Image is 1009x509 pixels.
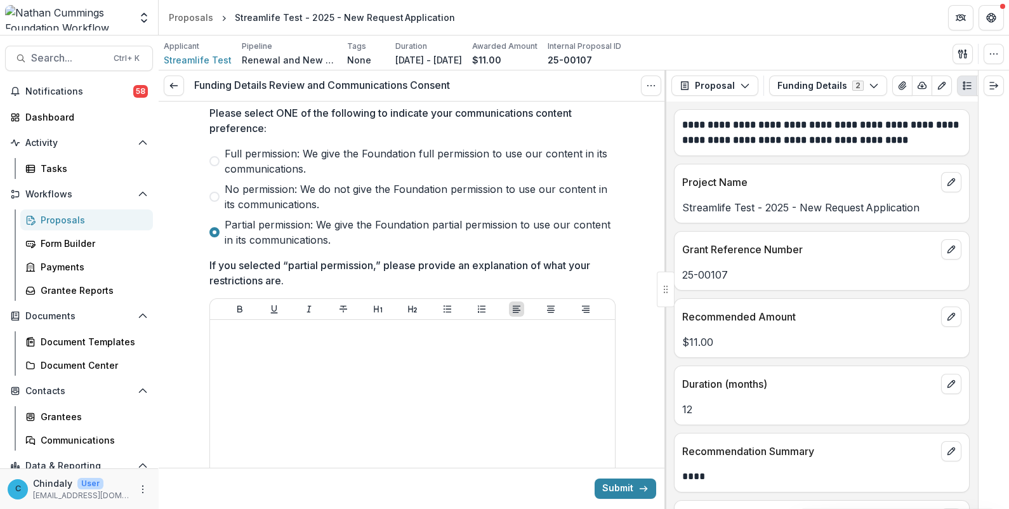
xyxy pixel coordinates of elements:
[5,133,153,153] button: Open Activity
[301,301,317,317] button: Italicize
[977,76,997,96] button: PDF view
[41,433,143,447] div: Communications
[133,85,148,98] span: 58
[25,461,133,472] span: Data & Reporting
[20,158,153,179] a: Tasks
[347,53,371,67] p: None
[209,258,608,288] p: If you selected “partial permission,” please provide an explanation of what your restrictions are.
[941,307,961,327] button: edit
[164,41,199,52] p: Applicant
[209,105,608,136] p: Please select ONE of the following to indicate your communications content preference:
[41,237,143,250] div: Form Builder
[682,376,936,392] p: Duration (months)
[225,217,616,248] span: Partial permission: We give the Foundation partial permission to use our content in its communica...
[5,381,153,401] button: Open Contacts
[225,182,616,212] span: No permission: We do not give the Foundation permission to use our content in its communications.
[33,490,130,501] p: [EMAIL_ADDRESS][DOMAIN_NAME]
[509,301,524,317] button: Align Left
[31,52,106,64] span: Search...
[371,301,386,317] button: Heading 1
[135,482,150,497] button: More
[25,138,133,149] span: Activity
[682,402,961,417] p: 12
[641,76,661,96] button: Options
[682,444,936,459] p: Recommendation Summary
[20,331,153,352] a: Document Templates
[5,184,153,204] button: Open Workflows
[225,146,616,176] span: Full permission: We give the Foundation full permission to use our content in its communications.
[682,242,936,257] p: Grant Reference Number
[33,477,72,490] p: Chindaly
[20,233,153,254] a: Form Builder
[25,311,133,322] span: Documents
[111,51,142,65] div: Ctrl + K
[543,301,558,317] button: Align Center
[20,256,153,277] a: Payments
[235,11,455,24] div: Streamlife Test - 2025 - New Request Application
[595,479,656,499] button: Submit
[164,8,218,27] a: Proposals
[5,81,153,102] button: Notifications58
[169,11,213,24] div: Proposals
[20,209,153,230] a: Proposals
[25,189,133,200] span: Workflows
[336,301,351,317] button: Strike
[20,355,153,376] a: Document Center
[164,8,460,27] nav: breadcrumb
[941,172,961,192] button: edit
[5,456,153,476] button: Open Data & Reporting
[440,301,455,317] button: Bullet List
[25,386,133,397] span: Contacts
[769,76,887,96] button: Funding Details2
[25,86,133,97] span: Notifications
[135,5,153,30] button: Open entity switcher
[979,5,1004,30] button: Get Help
[682,200,961,215] p: Streamlife Test - 2025 - New Request Application
[682,175,936,190] p: Project Name
[5,5,130,30] img: Nathan Cummings Foundation Workflow Sandbox logo
[548,41,621,52] p: Internal Proposal ID
[984,76,1004,96] button: Expand right
[20,430,153,451] a: Communications
[5,107,153,128] a: Dashboard
[41,260,143,274] div: Payments
[5,46,153,71] button: Search...
[474,301,489,317] button: Ordered List
[194,79,450,91] h3: Funding Details Review and Communications Consent
[164,53,232,67] a: Streamlife Test
[671,76,758,96] button: Proposal
[20,280,153,301] a: Grantee Reports
[682,309,936,324] p: Recommended Amount
[41,213,143,227] div: Proposals
[941,374,961,394] button: edit
[682,334,961,350] p: $11.00
[41,284,143,297] div: Grantee Reports
[5,306,153,326] button: Open Documents
[41,335,143,348] div: Document Templates
[232,301,247,317] button: Bold
[941,239,961,260] button: edit
[77,478,103,489] p: User
[25,110,143,124] div: Dashboard
[15,485,21,493] div: Chindaly
[395,41,427,52] p: Duration
[948,5,973,30] button: Partners
[472,41,537,52] p: Awarded Amount
[957,76,977,96] button: Plaintext view
[41,162,143,175] div: Tasks
[932,76,952,96] button: Edit as form
[578,301,593,317] button: Align Right
[892,76,913,96] button: View Attached Files
[267,301,282,317] button: Underline
[41,410,143,423] div: Grantees
[20,406,153,427] a: Grantees
[682,267,961,282] p: 25-00107
[41,359,143,372] div: Document Center
[941,441,961,461] button: edit
[548,53,592,67] p: 25-00107
[405,301,420,317] button: Heading 2
[347,41,366,52] p: Tags
[472,53,501,67] p: $11.00
[395,53,462,67] p: [DATE] - [DATE]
